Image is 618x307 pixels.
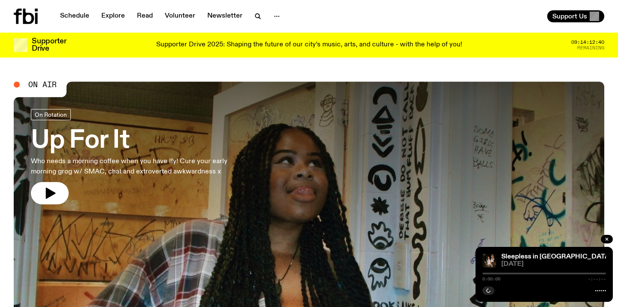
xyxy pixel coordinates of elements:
button: Support Us [547,10,604,22]
p: Supporter Drive 2025: Shaping the future of our city’s music, arts, and culture - with the help o... [156,41,462,49]
h3: Up For It [31,129,251,153]
span: 0:00:00 [482,277,500,281]
p: Who needs a morning coffee when you have Ify! Cure your early morning grog w/ SMAC, chat and extr... [31,156,251,177]
span: [DATE] [501,261,606,267]
img: Marcus Whale is on the left, bent to his knees and arching back with a gleeful look his face He i... [482,254,496,267]
a: Explore [96,10,130,22]
a: Schedule [55,10,94,22]
span: On Air [28,81,57,88]
span: -:--:-- [588,277,606,281]
a: Read [132,10,158,22]
a: Up For ItWho needs a morning coffee when you have Ify! Cure your early morning grog w/ SMAC, chat... [31,109,251,204]
span: Support Us [552,12,587,20]
a: Newsletter [202,10,248,22]
span: On Rotation [35,111,67,118]
a: On Rotation [31,109,71,120]
h3: Supporter Drive [32,38,66,52]
span: Remaining [577,46,604,50]
a: Sleepless in [GEOGRAPHIC_DATA] [501,253,612,260]
span: 09:14:12:40 [571,40,604,45]
a: Volunteer [160,10,200,22]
